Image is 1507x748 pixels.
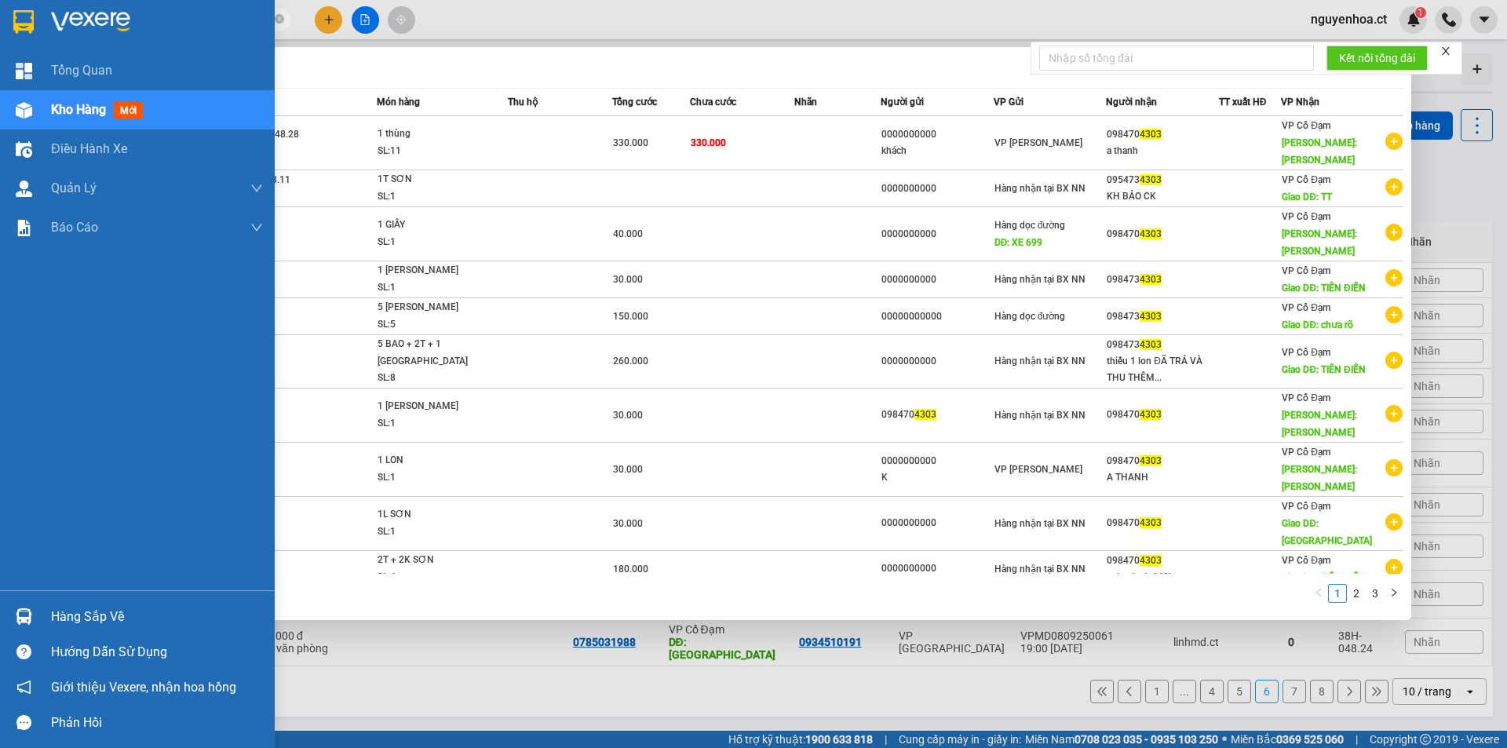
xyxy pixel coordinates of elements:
[1348,585,1365,602] a: 2
[275,13,284,27] span: close-circle
[994,183,1086,194] span: Hàng nhận tại BX NN
[51,217,98,237] span: Báo cáo
[1309,584,1328,603] button: left
[1107,453,1218,469] div: 098470
[16,181,32,197] img: warehouse-icon
[1140,228,1162,239] span: 4303
[881,126,993,143] div: 0000000000
[1309,584,1328,603] li: Previous Page
[1385,269,1403,286] span: plus-circle
[1385,513,1403,531] span: plus-circle
[1140,129,1162,140] span: 4303
[1107,515,1218,531] div: 098470
[16,141,32,158] img: warehouse-icon
[1385,405,1403,422] span: plus-circle
[1140,339,1162,350] span: 4303
[994,274,1086,285] span: Hàng nhận tại BX NN
[1329,585,1346,602] a: 1
[1314,588,1323,597] span: left
[51,60,112,80] span: Tổng Quan
[691,137,726,148] span: 330.000
[378,262,495,279] div: 1 [PERSON_NAME]
[1107,226,1218,243] div: 098470
[1282,192,1332,203] span: Giao DĐ: TT
[51,605,263,629] div: Hàng sắp về
[613,464,643,475] span: 30.000
[1389,588,1399,597] span: right
[1367,585,1384,602] a: 3
[51,677,236,697] span: Giới thiệu Vexere, nhận hoa hồng
[1385,306,1403,323] span: plus-circle
[613,564,648,575] span: 180.000
[881,453,993,469] div: 0000000000
[1282,447,1330,458] span: VP Cổ Đạm
[881,308,993,325] div: 00000000000
[1140,517,1162,528] span: 4303
[1282,228,1357,257] span: [PERSON_NAME]: [PERSON_NAME]
[881,226,993,243] div: 0000000000
[994,464,1082,475] span: VP [PERSON_NAME]
[378,469,495,487] div: SL: 1
[1282,283,1365,294] span: Giao DĐ: TIÊN ĐIỀN
[613,356,648,367] span: 260.000
[16,715,31,730] span: message
[378,143,495,160] div: SL: 11
[1282,555,1330,566] span: VP Cổ Đạm
[51,139,127,159] span: Điều hành xe
[13,10,34,34] img: logo-vxr
[508,97,538,108] span: Thu hộ
[378,217,495,234] div: 1 GIẤY
[16,680,31,695] span: notification
[881,469,993,486] div: K
[994,410,1086,421] span: Hàng nhận tại BX NN
[378,171,495,188] div: 1T SƠN
[613,410,643,421] span: 30.000
[613,274,643,285] span: 30.000
[881,143,993,159] div: khách
[994,220,1066,231] span: Hàng dọc đường
[1385,559,1403,576] span: plus-circle
[1107,353,1218,386] div: thiếu 1 lon ĐÃ TRẢ VÀ THU THÊM...
[378,336,495,370] div: 5 BAO + 2T + 1 [GEOGRAPHIC_DATA]
[613,137,648,148] span: 330.000
[690,97,736,108] span: Chưa cước
[1385,133,1403,150] span: plus-circle
[1140,174,1162,185] span: 4303
[1107,143,1218,159] div: a thanh
[1107,553,1218,569] div: 098470
[794,97,817,108] span: Nhãn
[1347,584,1366,603] li: 2
[1282,137,1357,166] span: [PERSON_NAME]: [PERSON_NAME]
[881,272,993,288] div: 0000000000
[378,370,495,387] div: SL: 8
[1107,126,1218,143] div: 098470
[881,181,993,197] div: 0000000000
[378,506,495,524] div: 1L SƠN
[613,311,648,322] span: 150.000
[16,63,32,79] img: dashboard-icon
[914,409,936,420] span: 4303
[378,316,495,334] div: SL: 5
[1106,97,1157,108] span: Người nhận
[994,311,1066,322] span: Hàng dọc đường
[1282,501,1330,512] span: VP Cổ Đạm
[1140,409,1162,420] span: 4303
[378,279,495,297] div: SL: 1
[378,569,495,586] div: SL: 4
[1281,97,1319,108] span: VP Nhận
[1282,302,1330,313] span: VP Cổ Đạm
[613,518,643,529] span: 30.000
[378,398,495,415] div: 1 [PERSON_NAME]
[1385,584,1403,603] button: right
[250,221,263,234] span: down
[378,415,495,432] div: SL: 1
[1385,352,1403,369] span: plus-circle
[1140,455,1162,466] span: 4303
[378,188,495,206] div: SL: 1
[378,126,495,143] div: 1 thùng
[994,518,1086,529] span: Hàng nhận tại BX NN
[1107,469,1218,486] div: A THANH
[1282,174,1330,185] span: VP Cổ Đạm
[1385,584,1403,603] li: Next Page
[1140,274,1162,285] span: 4303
